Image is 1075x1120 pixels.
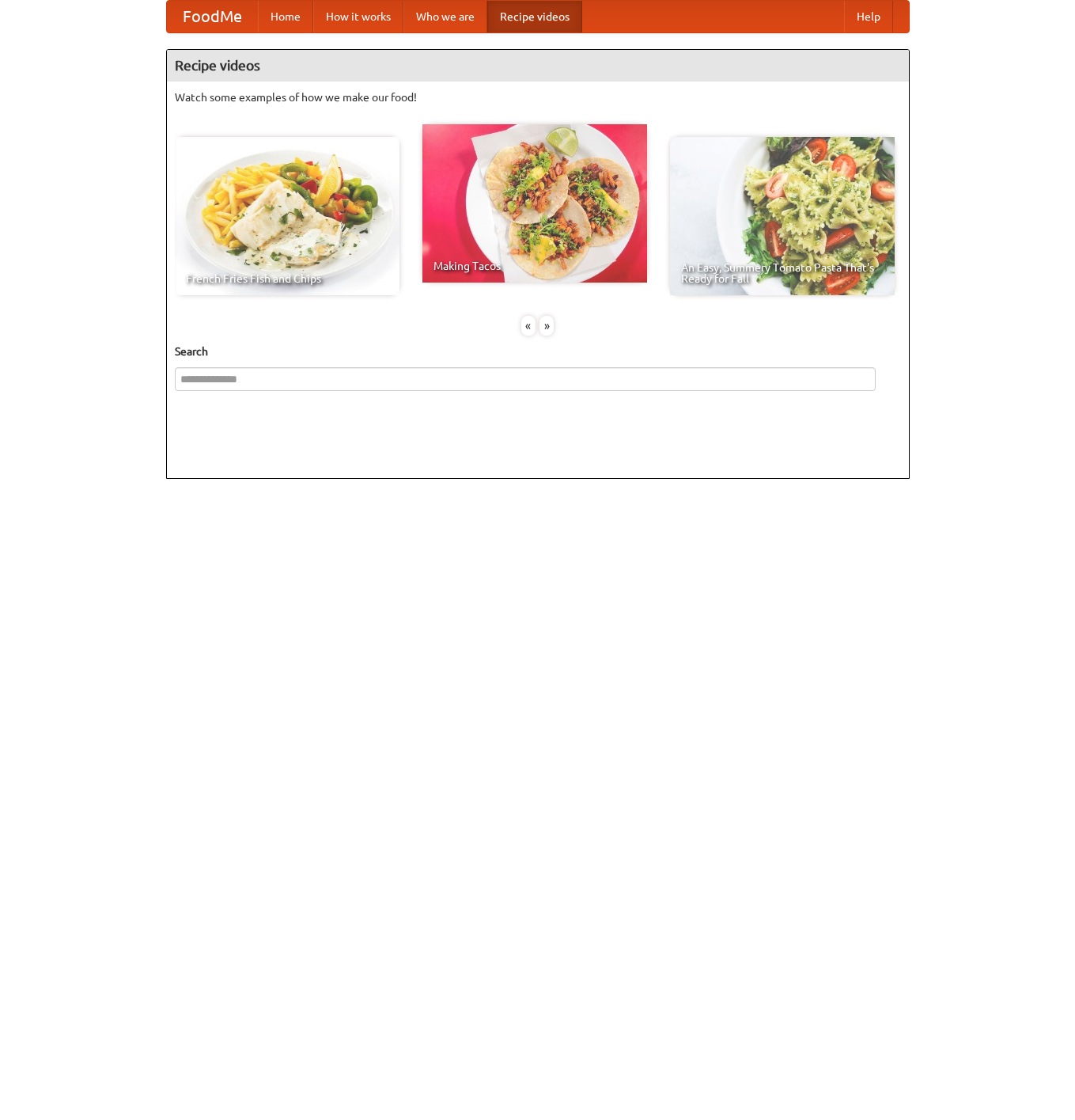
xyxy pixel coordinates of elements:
[175,344,901,359] h5: Search
[175,137,399,295] a: French Fries Fish and Chips
[258,1,313,32] a: Home
[422,124,647,283] a: Making Tacos
[403,1,487,32] a: Who we are
[167,50,909,82] h4: Recipe videos
[670,137,895,295] a: An Easy, Summery Tomato Pasta That's Ready for Fall
[175,89,901,105] p: Watch some examples of how we make our food!
[844,1,893,32] a: Help
[433,260,636,271] span: Making Tacos
[539,316,554,336] div: »
[313,1,403,32] a: How it works
[167,1,258,32] a: FoodMe
[681,262,884,284] span: An Easy, Summery Tomato Pasta That's Ready for Fall
[521,316,536,336] div: «
[487,1,582,32] a: Recipe videos
[186,273,388,284] span: French Fries Fish and Chips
